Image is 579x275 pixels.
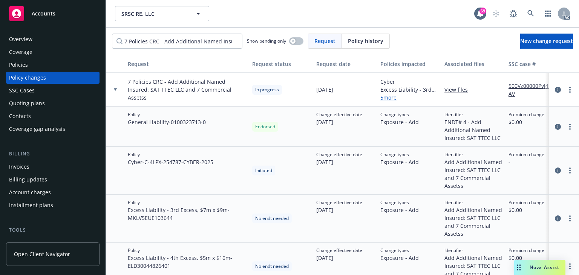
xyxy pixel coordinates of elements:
[489,6,504,21] a: Start snowing
[565,85,574,94] a: more
[9,174,47,186] div: Billing updates
[380,111,419,118] span: Change types
[509,60,559,68] div: SSC case #
[6,72,100,84] a: Policy changes
[506,6,521,21] a: Report a Bug
[380,199,419,206] span: Change types
[509,111,544,118] span: Premium change
[380,206,419,214] span: Exposure - Add
[509,254,544,262] span: $0.00
[9,199,53,211] div: Installment plans
[112,34,242,49] input: Filter by keyword...
[380,151,419,158] span: Change types
[128,118,206,126] span: General Liability - 0100323713-0
[9,97,45,109] div: Quoting plans
[316,247,362,254] span: Change effective date
[348,37,383,45] span: Policy history
[316,199,362,206] span: Change effective date
[9,161,29,173] div: Invoices
[514,260,565,275] button: Nova Assist
[316,151,362,158] span: Change effective date
[128,60,246,68] div: Request
[380,254,419,262] span: Exposure - Add
[380,86,438,94] span: Excess Liability - 3rd Excess, $7m x $9m
[128,247,246,254] span: Policy
[444,199,502,206] span: Identifier
[479,8,486,14] div: 69
[121,10,187,18] span: SRSC RE, LLC
[255,263,289,270] span: No endt needed
[6,110,100,122] a: Contacts
[509,199,544,206] span: Premium change
[6,161,100,173] a: Invoices
[106,73,125,107] div: Toggle Row Expanded
[553,214,562,223] a: circleInformation
[115,6,209,21] button: SRSC RE, LLC
[106,195,125,243] div: Toggle Row Expanded
[6,59,100,71] a: Policies
[523,6,538,21] a: Search
[316,158,362,166] span: [DATE]
[520,37,573,45] span: New change request
[255,86,279,93] span: In progress
[316,111,362,118] span: Change effective date
[444,206,502,238] span: Add Additional Named Insured: SAT TTEC LLC and 7 Commercial Assetss
[444,111,502,118] span: Identifier
[6,3,100,24] a: Accounts
[316,206,362,214] span: [DATE]
[444,247,502,254] span: Identifier
[106,107,125,147] div: Toggle Row Expanded
[514,260,524,275] div: Drag to move
[9,123,65,135] div: Coverage gap analysis
[509,206,544,214] span: $0.00
[380,247,419,254] span: Change types
[444,158,502,190] span: Add Additional Named Insured: SAT TTEC LLC and 7 Commercial Assetss
[316,60,374,68] div: Request date
[6,84,100,97] a: SSC Cases
[128,151,213,158] span: Policy
[9,186,51,198] div: Account charges
[380,94,438,101] a: 5 more
[255,167,272,174] span: Initiated
[255,215,289,222] span: No endt needed
[509,158,544,166] span: -
[128,254,246,270] span: Excess Liability - 4th Excess, $5m x $16m - ELD30044826401
[380,158,419,166] span: Exposure - Add
[444,86,474,94] a: View files
[444,151,502,158] span: Identifier
[441,55,505,73] button: Associated files
[509,118,544,126] span: $0.00
[32,11,55,17] span: Accounts
[9,84,35,97] div: SSC Cases
[6,97,100,109] a: Quoting plans
[380,60,438,68] div: Policies impacted
[509,151,544,158] span: Premium change
[313,55,377,73] button: Request date
[125,55,249,73] button: Request
[128,206,246,222] span: Excess Liability - 3rd Excess, $7m x $9m - MKLV5EUE103644
[9,72,46,84] div: Policy changes
[6,174,100,186] a: Billing updates
[9,33,32,45] div: Overview
[247,38,286,44] span: Show pending only
[128,199,246,206] span: Policy
[6,150,100,158] div: Billing
[541,6,556,21] a: Switch app
[6,199,100,211] a: Installment plans
[14,250,70,258] span: Open Client Navigator
[509,82,559,98] a: 500Vz00000PvJ4SIAV
[565,122,574,131] a: more
[6,186,100,198] a: Account charges
[6,46,100,58] a: Coverage
[380,118,419,126] span: Exposure - Add
[316,86,333,94] span: [DATE]
[9,110,31,122] div: Contacts
[6,123,100,135] a: Coverage gap analysis
[314,37,335,45] span: Request
[128,78,246,101] span: 7 Policies CRC - Add Additional Named Insured: SAT TTEC LLC and 7 Commercial Assetss
[565,214,574,223] a: more
[9,59,28,71] div: Policies
[553,166,562,175] a: circleInformation
[9,46,32,58] div: Coverage
[6,33,100,45] a: Overview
